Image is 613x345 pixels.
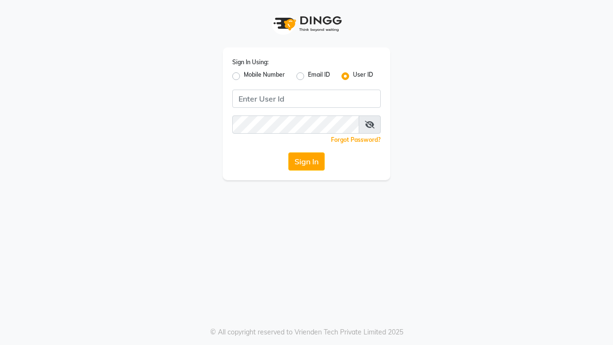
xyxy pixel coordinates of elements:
[353,70,373,82] label: User ID
[232,90,381,108] input: Username
[268,10,345,38] img: logo1.svg
[232,58,269,67] label: Sign In Using:
[331,136,381,143] a: Forgot Password?
[288,152,325,171] button: Sign In
[308,70,330,82] label: Email ID
[232,115,359,134] input: Username
[244,70,285,82] label: Mobile Number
